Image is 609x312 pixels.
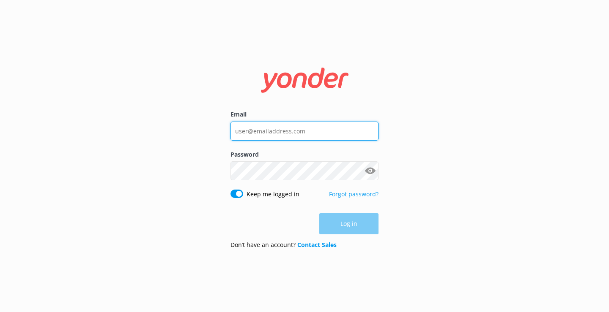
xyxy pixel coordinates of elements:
button: Show password [362,163,379,179]
a: Forgot password? [329,190,379,198]
a: Contact Sales [297,241,337,249]
input: user@emailaddress.com [230,122,379,141]
label: Password [230,150,379,159]
label: Keep me logged in [247,190,299,199]
label: Email [230,110,379,119]
p: Don’t have an account? [230,240,337,250]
